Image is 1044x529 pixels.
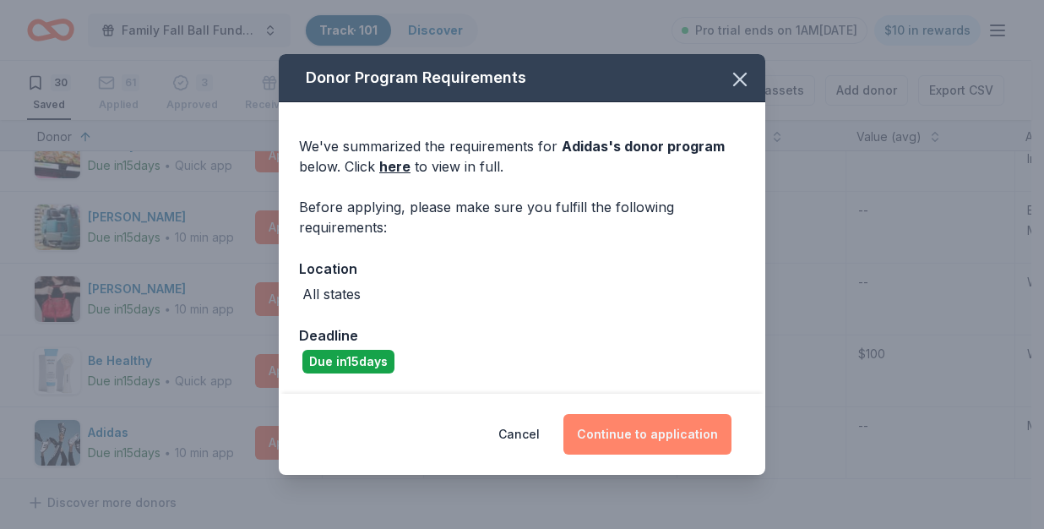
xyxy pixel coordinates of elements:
div: Donor Program Requirements [279,54,765,102]
div: We've summarized the requirements for below. Click to view in full. [299,136,745,177]
a: here [379,156,411,177]
div: Location [299,258,745,280]
div: All states [302,284,361,304]
div: Before applying, please make sure you fulfill the following requirements: [299,197,745,237]
span: Adidas 's donor program [562,138,725,155]
div: Due in 15 days [302,350,394,374]
button: Cancel [498,414,540,455]
div: Deadline [299,324,745,346]
button: Continue to application [563,414,731,455]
